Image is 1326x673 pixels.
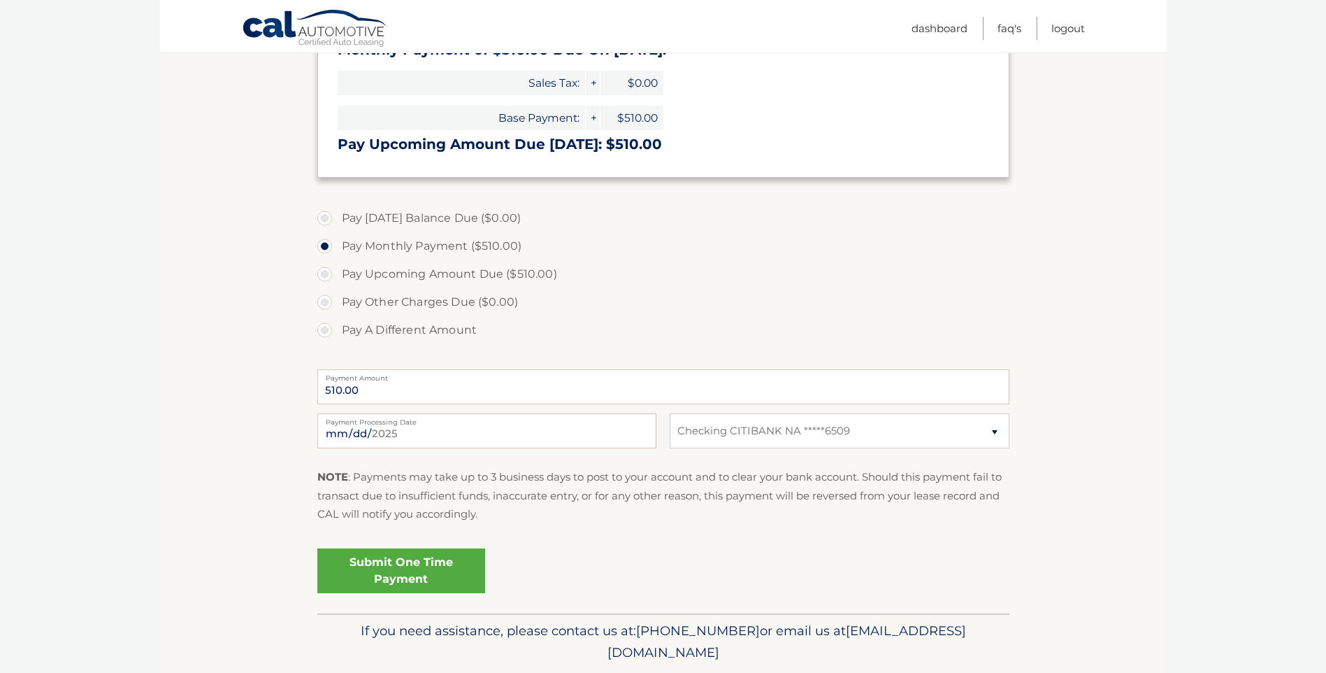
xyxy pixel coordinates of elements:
[338,106,585,130] span: Base Payment:
[586,71,600,95] span: +
[317,288,1009,316] label: Pay Other Charges Due ($0.00)
[586,106,600,130] span: +
[1051,17,1085,40] a: Logout
[317,369,1009,381] label: Payment Amount
[317,413,656,425] label: Payment Processing Date
[600,71,663,95] span: $0.00
[317,260,1009,288] label: Pay Upcoming Amount Due ($510.00)
[317,413,656,448] input: Payment Date
[317,470,348,483] strong: NOTE
[317,369,1009,404] input: Payment Amount
[317,548,485,593] a: Submit One Time Payment
[317,204,1009,232] label: Pay [DATE] Balance Due ($0.00)
[636,623,760,639] span: [PHONE_NUMBER]
[911,17,967,40] a: Dashboard
[317,232,1009,260] label: Pay Monthly Payment ($510.00)
[338,71,585,95] span: Sales Tax:
[338,136,989,153] h3: Pay Upcoming Amount Due [DATE]: $510.00
[317,316,1009,344] label: Pay A Different Amount
[242,9,389,50] a: Cal Automotive
[317,468,1009,523] p: : Payments may take up to 3 business days to post to your account and to clear your bank account....
[997,17,1021,40] a: FAQ's
[326,620,1000,665] p: If you need assistance, please contact us at: or email us at
[600,106,663,130] span: $510.00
